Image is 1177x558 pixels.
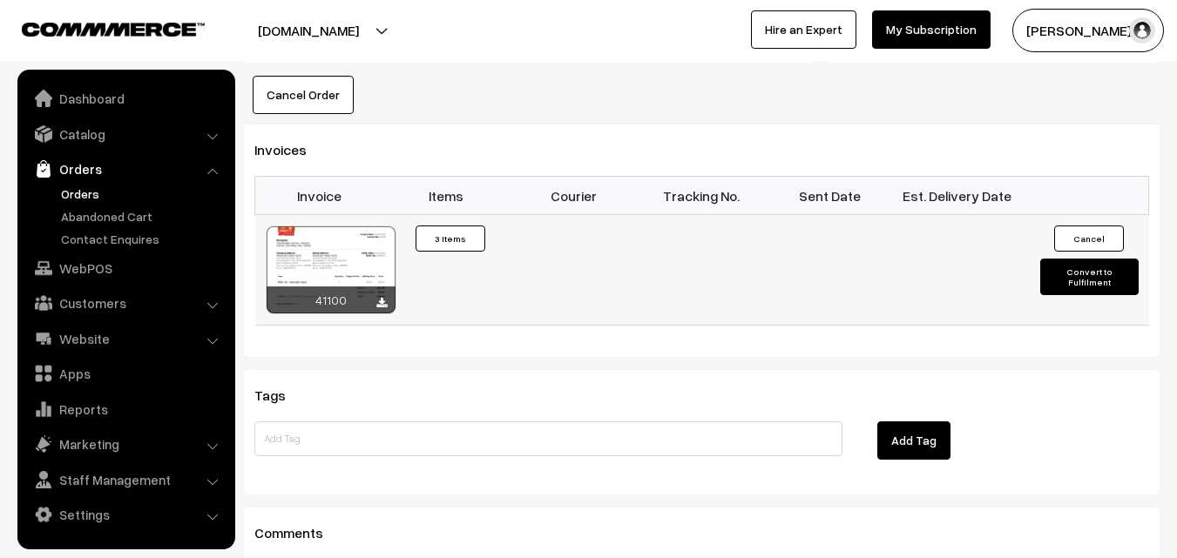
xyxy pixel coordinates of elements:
a: Abandoned Cart [57,207,229,225]
button: [PERSON_NAME] s… [1012,9,1164,52]
span: Invoices [254,141,328,158]
th: Courier [511,177,639,215]
button: Cancel Order [253,76,354,114]
a: Hire an Expert [751,10,856,49]
div: 41100 [267,286,396,313]
input: Add Tag [254,421,842,456]
span: Tags [254,387,307,404]
a: WebPOS [22,252,229,284]
a: Catalog [22,118,229,150]
button: Add Tag [877,421,950,460]
a: Orders [22,153,229,185]
button: Cancel [1054,225,1124,252]
img: user [1129,17,1155,44]
a: Website [22,323,229,354]
th: Sent Date [766,177,894,215]
a: Marketing [22,428,229,460]
th: Items [382,177,511,215]
th: Tracking No. [638,177,766,215]
a: Apps [22,358,229,389]
a: Orders [57,185,229,203]
button: Convert to Fulfilment [1040,259,1139,295]
a: Contact Enquires [57,230,229,248]
a: Dashboard [22,83,229,114]
a: Staff Management [22,464,229,495]
a: My Subscription [872,10,991,49]
th: Invoice [255,177,383,215]
a: Reports [22,393,229,425]
span: Comments [254,524,344,541]
button: 3 Items [416,225,485,252]
a: Settings [22,499,229,530]
a: COMMMERCE [22,17,174,38]
a: Customers [22,287,229,319]
img: COMMMERCE [22,23,205,36]
button: [DOMAIN_NAME] [197,9,420,52]
th: Est. Delivery Date [893,177,1021,215]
